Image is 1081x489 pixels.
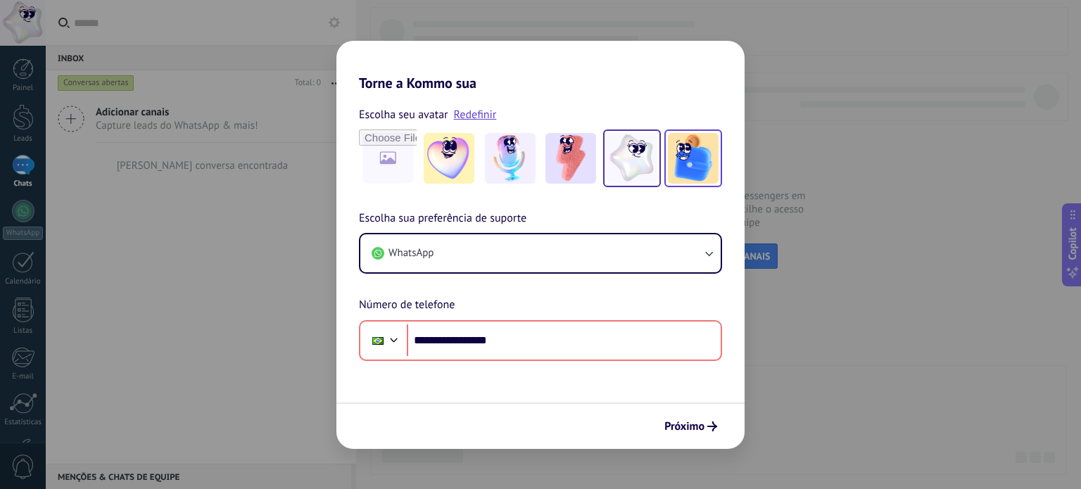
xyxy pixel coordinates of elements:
[485,133,536,184] img: -2.jpeg
[545,133,596,184] img: -3.jpeg
[388,246,434,260] span: WhatsApp
[664,421,704,431] span: Próximo
[424,133,474,184] img: -1.jpeg
[668,133,719,184] img: -5.jpeg
[365,326,391,355] div: Brazil: + 55
[454,108,497,122] a: Redefinir
[607,133,657,184] img: -4.jpeg
[360,234,721,272] button: WhatsApp
[359,296,455,315] span: Número de telefone
[359,106,448,124] span: Escolha seu avatar
[336,41,745,91] h2: Torne a Kommo sua
[658,414,723,438] button: Próximo
[359,210,526,228] span: Escolha sua preferência de suporte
